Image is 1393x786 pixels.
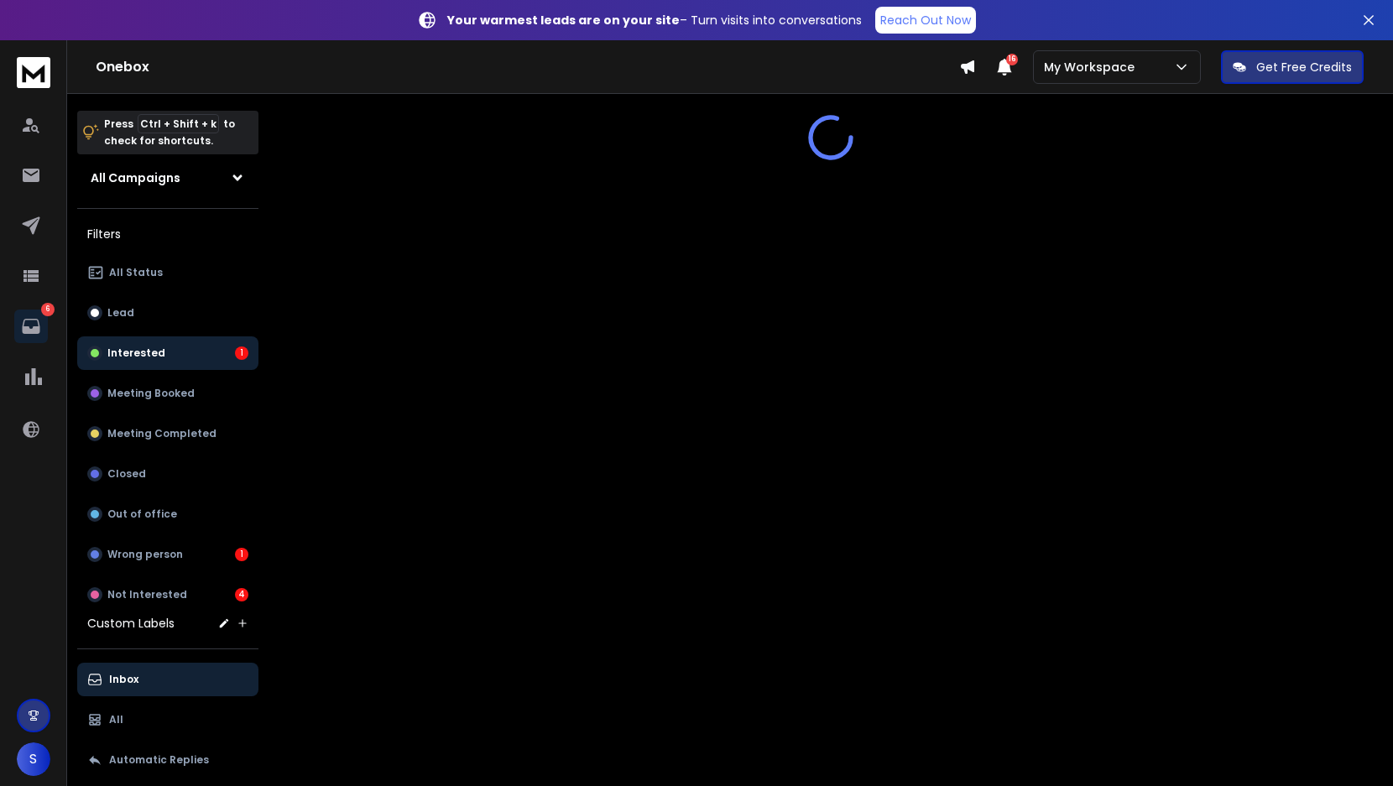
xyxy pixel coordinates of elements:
[107,427,217,440] p: Meeting Completed
[107,467,146,481] p: Closed
[77,663,258,696] button: Inbox
[77,743,258,777] button: Automatic Replies
[91,169,180,186] h1: All Campaigns
[107,306,134,320] p: Lead
[96,57,959,77] h1: Onebox
[104,116,235,149] p: Press to check for shortcuts.
[14,310,48,343] a: 6
[17,742,50,776] button: S
[77,336,258,370] button: Interested1
[235,548,248,561] div: 1
[77,703,258,737] button: All
[138,114,219,133] span: Ctrl + Shift + k
[107,387,195,400] p: Meeting Booked
[1006,54,1018,65] span: 16
[77,296,258,330] button: Lead
[107,346,165,360] p: Interested
[1044,59,1141,75] p: My Workspace
[109,673,138,686] p: Inbox
[77,161,258,195] button: All Campaigns
[77,222,258,246] h3: Filters
[77,417,258,450] button: Meeting Completed
[447,12,862,29] p: – Turn visits into conversations
[107,548,183,561] p: Wrong person
[109,713,123,726] p: All
[1221,50,1364,84] button: Get Free Credits
[77,578,258,612] button: Not Interested4
[235,346,248,360] div: 1
[109,753,209,767] p: Automatic Replies
[77,377,258,410] button: Meeting Booked
[447,12,680,29] strong: Your warmest leads are on your site
[41,303,55,316] p: 6
[77,457,258,491] button: Closed
[77,497,258,531] button: Out of office
[87,615,175,632] h3: Custom Labels
[77,538,258,571] button: Wrong person1
[109,266,163,279] p: All Status
[880,12,971,29] p: Reach Out Now
[17,57,50,88] img: logo
[107,508,177,521] p: Out of office
[875,7,976,34] a: Reach Out Now
[235,588,248,601] div: 4
[107,588,187,601] p: Not Interested
[1256,59,1352,75] p: Get Free Credits
[77,256,258,289] button: All Status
